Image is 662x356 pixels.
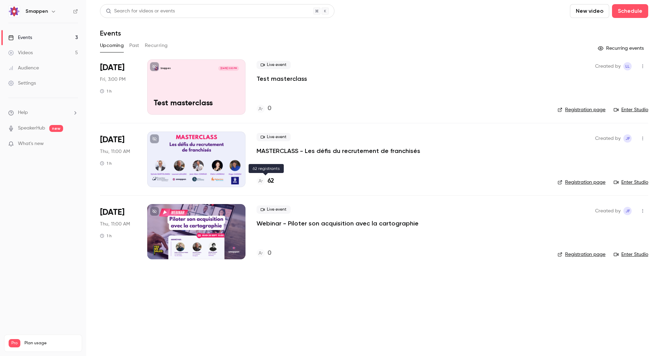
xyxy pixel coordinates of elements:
a: Webinar - Piloter son acquisition avec la cartographie [257,219,419,228]
a: Registration page [558,106,605,113]
span: Laurent Leclerc [623,62,632,70]
img: Smappen [9,6,20,17]
span: Pro [9,339,20,347]
span: Julie FAVRE [623,134,632,143]
a: 62 [257,176,274,186]
a: 0 [257,249,271,258]
h4: 0 [268,249,271,258]
button: Past [129,40,139,51]
a: Enter Studio [614,106,648,113]
button: Schedule [612,4,648,18]
span: LL [625,62,630,70]
span: JF [625,207,630,215]
a: Registration page [558,251,605,258]
li: help-dropdown-opener [8,109,78,116]
div: Sep 11 Thu, 11:00 AM (Europe/Paris) [100,132,136,187]
div: 1 h [100,233,112,239]
a: SpeakerHub [18,125,45,132]
a: 0 [257,104,271,113]
p: Test masterclass [154,99,239,108]
h6: Smappen [26,8,48,15]
a: Test masterclassSmappen[DATE] 3:00 PMTest masterclass [147,59,245,115]
div: 1 h [100,88,112,94]
span: new [49,125,63,132]
span: Help [18,109,28,116]
span: Created by [595,62,621,70]
a: Test masterclass [257,75,307,83]
a: Registration page [558,179,605,186]
span: [DATE] [100,62,124,73]
button: Recurring [145,40,168,51]
button: Recurring events [595,43,648,54]
div: Search for videos or events [106,8,175,15]
div: 1 h [100,161,112,166]
p: Smappen [160,67,171,70]
div: Settings [8,80,36,87]
div: Sep 25 Thu, 11:00 AM (Europe/Paris) [100,204,136,259]
span: Created by [595,207,621,215]
button: Upcoming [100,40,124,51]
span: Created by [595,134,621,143]
span: Live event [257,205,291,214]
span: Plan usage [24,340,78,346]
span: What's new [18,140,44,147]
iframe: Noticeable Trigger [70,141,78,147]
span: Fri, 3:00 PM [100,76,126,83]
div: Events [8,34,32,41]
div: Audience [8,65,39,71]
a: MASTERCLASS - Les défis du recrutement de franchisés [257,147,420,155]
div: Sep 5 Fri, 3:00 PM (Europe/Paris) [100,59,136,115]
a: Enter Studio [614,251,648,258]
button: New video [570,4,609,18]
span: Thu, 11:00 AM [100,221,130,228]
span: Live event [257,133,291,141]
span: Live event [257,61,291,69]
span: JF [625,134,630,143]
span: Julie FAVRE [623,207,632,215]
h1: Events [100,29,121,37]
span: Thu, 11:00 AM [100,148,130,155]
a: Enter Studio [614,179,648,186]
div: Videos [8,49,33,56]
span: [DATE] 3:00 PM [218,66,239,71]
h4: 0 [268,104,271,113]
h4: 62 [268,176,274,186]
span: [DATE] [100,207,124,218]
span: [DATE] [100,134,124,145]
